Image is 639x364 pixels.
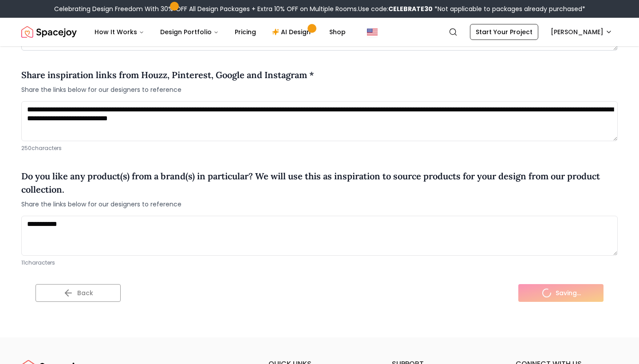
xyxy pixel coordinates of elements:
[388,4,433,13] b: CELEBRATE30
[322,23,353,41] a: Shop
[87,23,151,41] button: How It Works
[367,27,378,37] img: United States
[21,200,618,209] span: Share the links below for our designers to reference
[87,23,353,41] nav: Main
[265,23,320,41] a: AI Design
[21,259,618,266] p: 11 characters
[21,18,618,46] nav: Global
[21,23,77,41] a: Spacejoy
[21,68,314,82] h4: Share inspiration links from Houzz, Pinterest, Google and Instagram *
[21,85,314,94] span: Share the links below for our designers to reference
[21,23,77,41] img: Spacejoy Logo
[21,145,618,152] p: 250 characters
[358,4,433,13] span: Use code:
[470,24,538,40] a: Start Your Project
[54,4,585,13] div: Celebrating Design Freedom With 30% OFF All Design Packages + Extra 10% OFF on Multiple Rooms.
[153,23,226,41] button: Design Portfolio
[433,4,585,13] span: *Not applicable to packages already purchased*
[545,24,618,40] button: [PERSON_NAME]
[228,23,263,41] a: Pricing
[21,170,618,196] h4: Do you like any product(s) from a brand(s) in particular? We will use this as inspiration to sour...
